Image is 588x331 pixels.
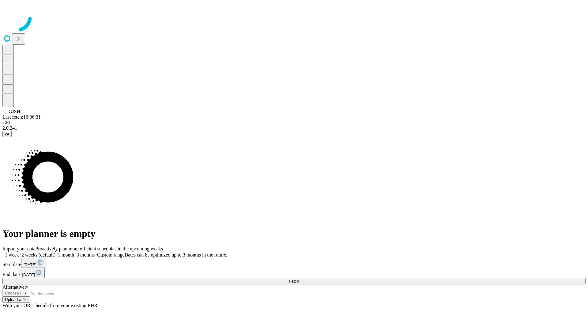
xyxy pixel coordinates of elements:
[77,252,95,257] span: 3 months
[2,303,97,308] span: With your OR schedule from your existing EHR
[2,125,586,131] div: 2.0.241
[2,268,586,278] div: End date
[125,252,227,257] span: Dates can be optimized up to 3 months in the future.
[58,252,74,257] span: 1 month
[20,268,45,278] button: [DATE]
[5,252,19,257] span: 1 week
[36,246,164,251] span: Proactively plan more efficient schedules in the upcoming weeks.
[24,262,36,267] span: [DATE]
[2,114,41,120] span: Last fetch: 16:06:31
[2,228,586,239] h1: Your planner is empty
[2,131,12,137] button: @
[5,132,9,136] span: @
[97,252,124,257] span: Custom range
[2,284,28,290] span: Alternatively
[2,246,36,251] span: Import your data
[22,272,35,277] span: [DATE]
[21,252,55,257] span: 2 weeks (default)
[289,279,299,283] span: Fetch
[2,296,30,303] button: Upload a file
[2,278,586,284] button: Fetch
[2,120,586,125] div: GEI
[21,258,46,268] button: [DATE]
[9,109,20,114] span: GJSH
[2,258,586,268] div: Start date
